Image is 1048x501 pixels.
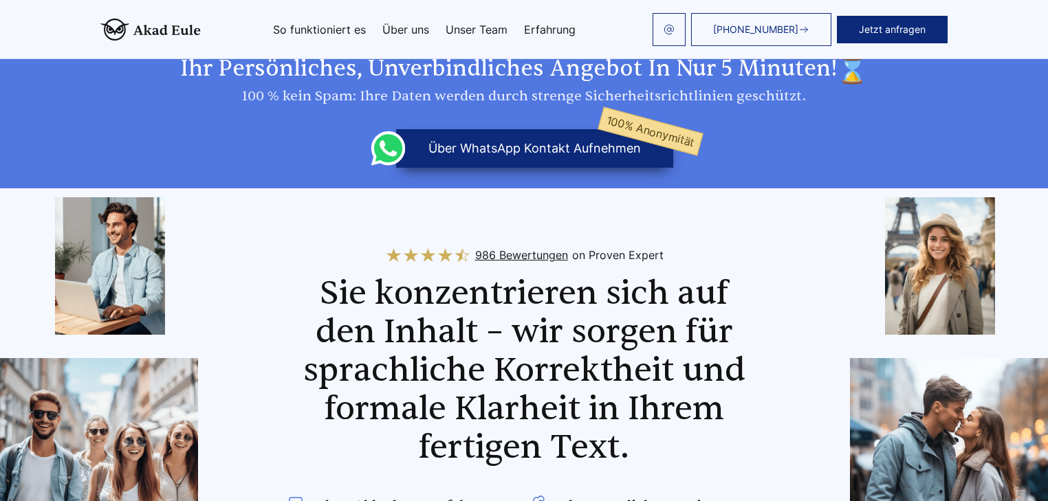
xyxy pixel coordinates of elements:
[287,274,761,467] h2: Sie konzentrieren sich auf den Inhalt – wir sorgen für sprachliche Korrektheit und formale Klarhe...
[100,85,948,107] div: 100 % kein Spam: Ihre Daten werden durch strenge Sicherheitsrichtlinien geschützt.
[885,197,995,335] img: img6
[446,24,507,35] a: Unser Team
[385,244,664,266] a: 986 Bewertungenon Proven Expert
[664,24,675,35] img: email
[598,107,703,156] span: 100% Anonymität
[713,24,798,35] span: [PHONE_NUMBER]
[691,13,831,46] a: [PHONE_NUMBER]
[100,19,201,41] img: logo
[273,24,366,35] a: So funktioniert es
[55,197,165,335] img: img2
[837,16,948,43] button: Jetzt anfragen
[100,55,948,85] h2: Ihr persönliches, unverbindliches Angebot in nur 5 Minuten!
[524,24,576,35] a: Erfahrung
[396,129,673,168] button: über WhatsApp Kontakt aufnehmen100% Anonymität
[382,24,429,35] a: Über uns
[838,55,868,85] img: time
[475,244,568,266] span: 986 Bewertungen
